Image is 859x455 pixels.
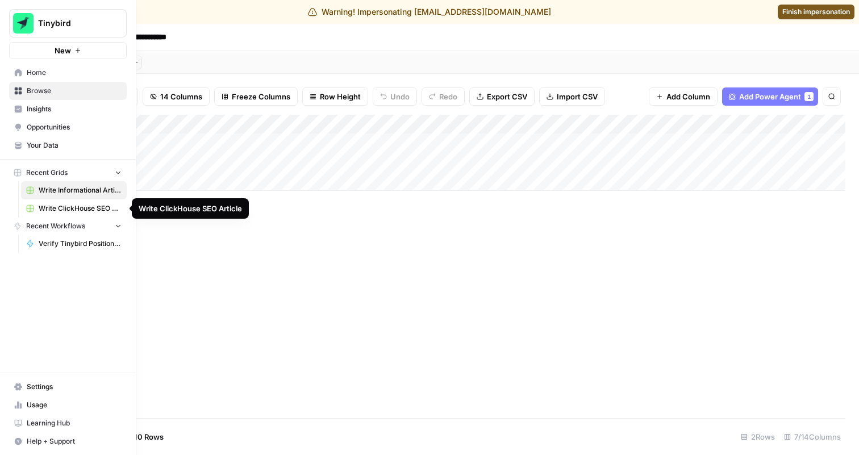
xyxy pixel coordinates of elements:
[9,218,127,235] button: Recent Workflows
[9,432,127,450] button: Help + Support
[9,378,127,396] a: Settings
[487,91,527,102] span: Export CSV
[736,428,779,446] div: 2 Rows
[39,203,122,214] span: Write ClickHouse SEO Article
[9,396,127,414] a: Usage
[38,18,107,29] span: Tinybird
[804,92,814,101] div: 1
[55,45,71,56] span: New
[9,100,127,118] a: Insights
[9,64,127,82] a: Home
[557,91,598,102] span: Import CSV
[21,181,127,199] a: Write Informational Article
[139,203,242,214] div: Write ClickHouse SEO Article
[9,82,127,100] a: Browse
[778,5,854,19] a: Finish impersonation
[21,235,127,253] a: Verify Tinybird Positioning
[422,87,465,106] button: Redo
[9,136,127,155] a: Your Data
[9,414,127,432] a: Learning Hub
[232,91,290,102] span: Freeze Columns
[782,7,850,17] span: Finish impersonation
[308,6,551,18] div: Warning! Impersonating [EMAIL_ADDRESS][DOMAIN_NAME]
[739,91,801,102] span: Add Power Agent
[143,87,210,106] button: 14 Columns
[807,92,811,101] span: 1
[39,239,122,249] span: Verify Tinybird Positioning
[390,91,410,102] span: Undo
[439,91,457,102] span: Redo
[320,91,361,102] span: Row Height
[666,91,710,102] span: Add Column
[13,13,34,34] img: Tinybird Logo
[27,418,122,428] span: Learning Hub
[27,122,122,132] span: Opportunities
[9,42,127,59] button: New
[160,91,202,102] span: 14 Columns
[9,164,127,181] button: Recent Grids
[302,87,368,106] button: Row Height
[373,87,417,106] button: Undo
[649,87,718,106] button: Add Column
[9,9,127,37] button: Workspace: Tinybird
[27,140,122,151] span: Your Data
[722,87,818,106] button: Add Power Agent1
[779,428,845,446] div: 7/14 Columns
[214,87,298,106] button: Freeze Columns
[27,86,122,96] span: Browse
[27,436,122,446] span: Help + Support
[39,185,122,195] span: Write Informational Article
[26,221,85,231] span: Recent Workflows
[9,118,127,136] a: Opportunities
[539,87,605,106] button: Import CSV
[21,199,127,218] a: Write ClickHouse SEO Article
[469,87,535,106] button: Export CSV
[118,431,164,443] span: Add 10 Rows
[26,168,68,178] span: Recent Grids
[27,104,122,114] span: Insights
[27,68,122,78] span: Home
[27,400,122,410] span: Usage
[27,382,122,392] span: Settings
